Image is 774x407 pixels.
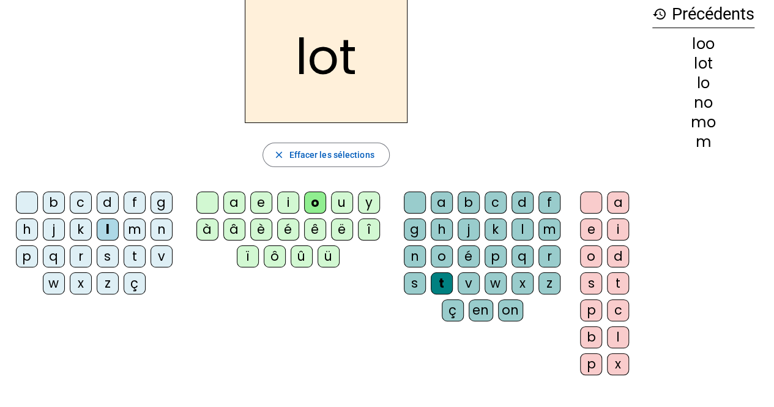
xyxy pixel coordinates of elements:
[43,192,65,214] div: b
[580,245,602,267] div: o
[124,245,146,267] div: t
[512,272,534,294] div: x
[291,245,313,267] div: û
[16,245,38,267] div: p
[652,7,667,21] mat-icon: history
[431,218,453,241] div: h
[538,192,560,214] div: f
[538,245,560,267] div: r
[458,218,480,241] div: j
[512,192,534,214] div: d
[498,299,523,321] div: on
[485,245,507,267] div: p
[607,299,629,321] div: c
[358,192,380,214] div: y
[318,245,340,267] div: ü
[358,218,380,241] div: î
[458,272,480,294] div: v
[580,299,602,321] div: p
[580,353,602,375] div: p
[607,353,629,375] div: x
[580,272,602,294] div: s
[652,76,754,91] div: lo
[512,245,534,267] div: q
[404,272,426,294] div: s
[124,272,146,294] div: ç
[331,218,353,241] div: ë
[43,245,65,267] div: q
[151,218,173,241] div: n
[151,192,173,214] div: g
[124,218,146,241] div: m
[607,245,629,267] div: d
[404,245,426,267] div: n
[458,192,480,214] div: b
[223,192,245,214] div: a
[652,95,754,110] div: no
[70,245,92,267] div: r
[580,218,602,241] div: e
[70,192,92,214] div: c
[431,272,453,294] div: t
[404,218,426,241] div: g
[273,149,284,160] mat-icon: close
[607,218,629,241] div: i
[97,218,119,241] div: l
[580,326,602,348] div: b
[223,218,245,241] div: â
[97,192,119,214] div: d
[43,272,65,294] div: w
[431,245,453,267] div: o
[431,192,453,214] div: a
[469,299,493,321] div: en
[442,299,464,321] div: ç
[652,56,754,71] div: lot
[652,1,754,28] h3: Précédents
[652,37,754,51] div: loo
[70,272,92,294] div: x
[196,218,218,241] div: à
[607,192,629,214] div: a
[264,245,286,267] div: ô
[304,192,326,214] div: o
[485,272,507,294] div: w
[262,143,389,167] button: Effacer les sélections
[538,218,560,241] div: m
[97,245,119,267] div: s
[304,218,326,241] div: ê
[237,245,259,267] div: ï
[277,218,299,241] div: é
[250,218,272,241] div: è
[607,326,629,348] div: l
[652,115,754,130] div: mo
[485,218,507,241] div: k
[16,218,38,241] div: h
[607,272,629,294] div: t
[331,192,353,214] div: u
[652,135,754,149] div: m
[151,245,173,267] div: v
[43,218,65,241] div: j
[458,245,480,267] div: é
[250,192,272,214] div: e
[124,192,146,214] div: f
[512,218,534,241] div: l
[97,272,119,294] div: z
[277,192,299,214] div: i
[70,218,92,241] div: k
[538,272,560,294] div: z
[485,192,507,214] div: c
[289,147,374,162] span: Effacer les sélections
